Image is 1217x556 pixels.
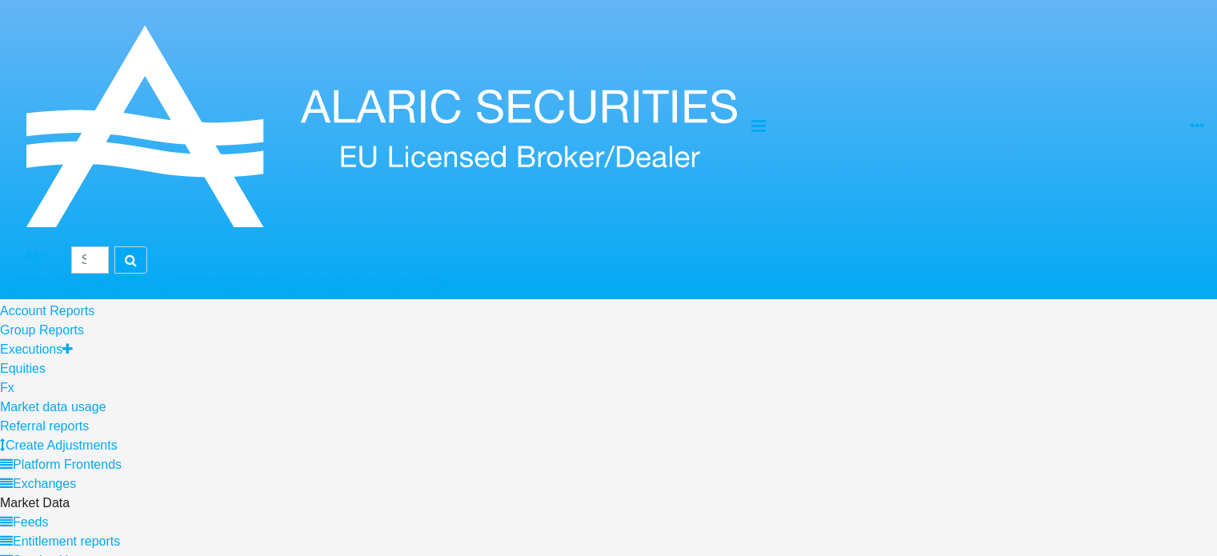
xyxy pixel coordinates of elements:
[13,534,120,548] span: Entitlement reports
[13,276,440,290] span: [PERSON_NAME][EMAIL_ADDRESS][PERSON_NAME][DOMAIN_NAME]
[13,276,452,290] a: [PERSON_NAME][EMAIL_ADDRESS][PERSON_NAME][DOMAIN_NAME]
[71,246,109,274] input: Search
[13,458,122,471] span: Platform Frontends
[13,515,48,529] span: Feeds
[13,6,751,246] img: Logo image
[13,477,76,490] span: Exchanges
[6,438,118,452] span: Create Adjustments
[25,249,47,262] a: All
[25,249,39,262] span: All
